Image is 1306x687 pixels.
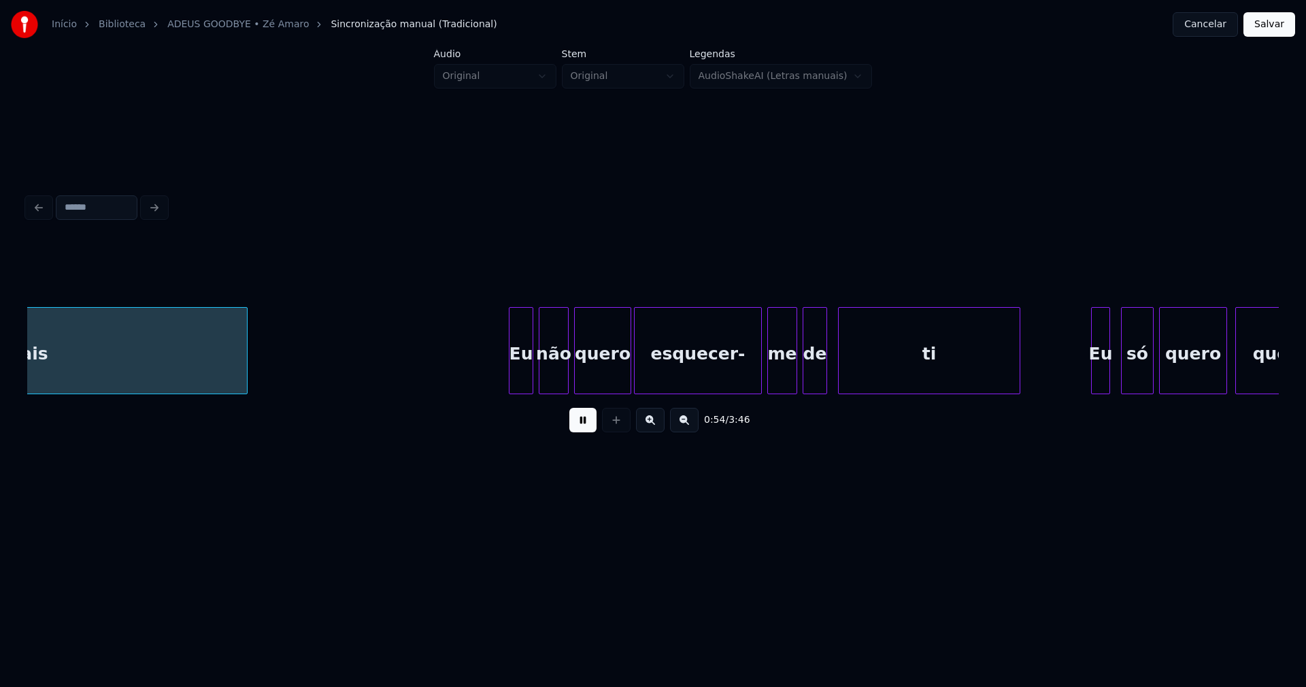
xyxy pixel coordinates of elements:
button: Salvar [1243,12,1295,37]
span: Sincronização manual (Tradicional) [331,18,497,31]
span: 0:54 [704,413,725,427]
label: Legendas [690,49,873,59]
div: / [704,413,737,427]
label: Áudio [434,49,556,59]
a: ADEUS GOODBYE • Zé Amaro [167,18,309,31]
img: youka [11,11,38,38]
nav: breadcrumb [52,18,497,31]
span: 3:46 [729,413,750,427]
label: Stem [562,49,684,59]
button: Cancelar [1173,12,1238,37]
a: Biblioteca [99,18,146,31]
a: Início [52,18,77,31]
